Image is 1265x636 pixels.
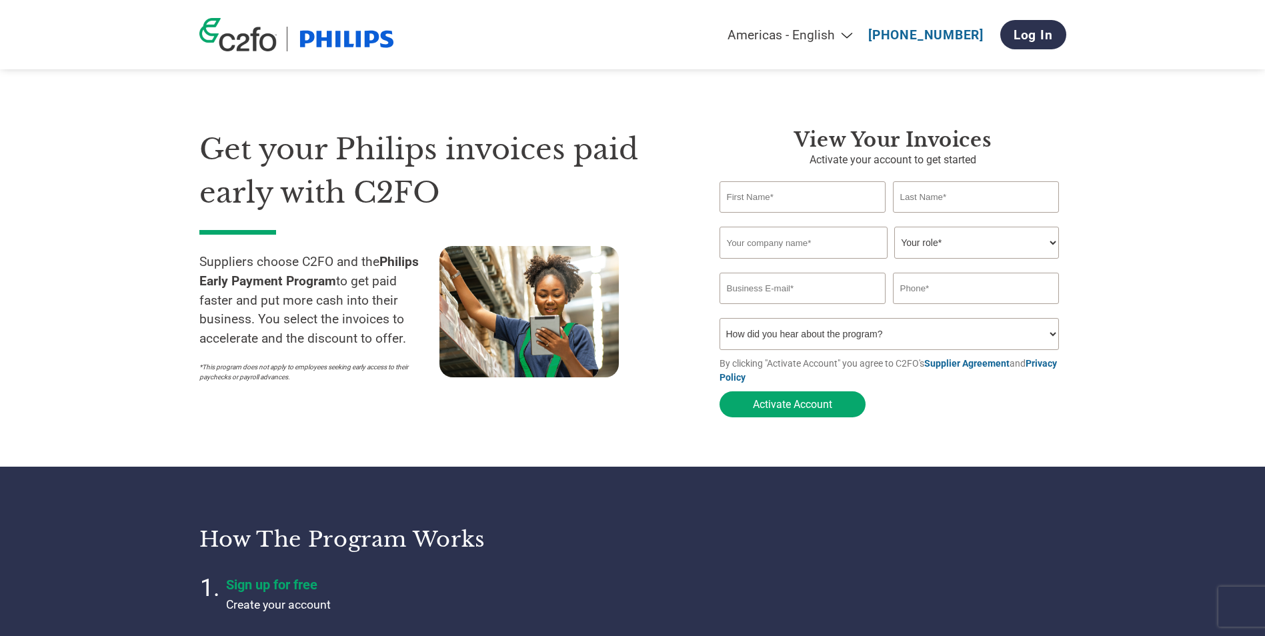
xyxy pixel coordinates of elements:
[720,128,1066,152] h3: View Your Invoices
[226,577,559,593] h4: Sign up for free
[297,27,396,51] img: Philips
[720,152,1066,168] p: Activate your account to get started
[199,253,439,349] p: Suppliers choose C2FO and the to get paid faster and put more cash into their business. You selec...
[199,128,680,214] h1: Get your Philips invoices paid early with C2FO
[720,273,886,304] input: Invalid Email format
[720,227,888,259] input: Your company name*
[894,227,1059,259] select: Title/Role
[720,357,1066,385] p: By clicking "Activate Account" you agree to C2FO's and
[199,362,426,382] p: *This program does not apply to employees seeking early access to their paychecks or payroll adva...
[893,273,1060,304] input: Phone*
[893,214,1060,221] div: Invalid last name or last name is too long
[720,260,1060,267] div: Invalid company name or company name is too long
[720,358,1057,383] a: Privacy Policy
[720,391,866,417] button: Activate Account
[868,27,984,43] a: [PHONE_NUMBER]
[924,358,1010,369] a: Supplier Agreement
[199,18,277,51] img: c2fo logo
[226,596,559,613] p: Create your account
[439,246,619,377] img: supply chain worker
[199,254,419,289] strong: Philips Early Payment Program
[720,181,886,213] input: First Name*
[893,305,1060,313] div: Inavlid Phone Number
[720,214,886,221] div: Invalid first name or first name is too long
[199,526,616,553] h3: How the program works
[1000,20,1066,49] a: Log In
[893,181,1060,213] input: Last Name*
[720,305,886,313] div: Inavlid Email Address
